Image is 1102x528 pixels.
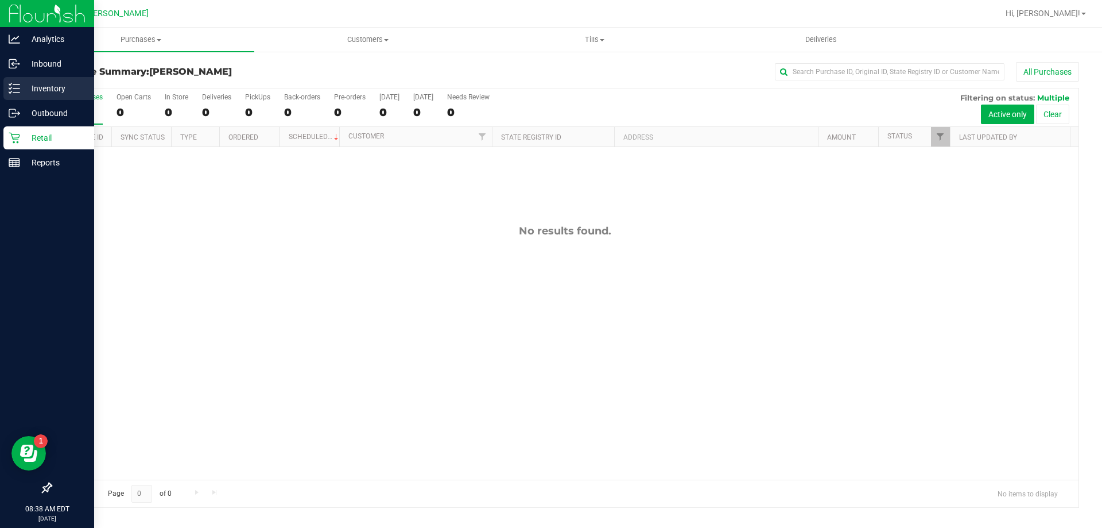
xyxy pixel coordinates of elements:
[959,133,1017,141] a: Last Updated By
[482,34,707,45] span: Tills
[202,93,231,101] div: Deliveries
[931,127,950,147] a: Filter
[11,436,46,471] iframe: Resource center
[117,106,151,119] div: 0
[284,106,320,119] div: 0
[827,133,856,141] a: Amount
[20,156,89,169] p: Reports
[20,106,89,120] p: Outbound
[289,133,341,141] a: Scheduled
[334,93,366,101] div: Pre-orders
[413,106,433,119] div: 0
[790,34,852,45] span: Deliveries
[228,133,258,141] a: Ordered
[98,485,181,503] span: Page of 0
[245,93,270,101] div: PickUps
[614,127,818,147] th: Address
[981,105,1034,124] button: Active only
[1037,93,1069,102] span: Multiple
[1006,9,1080,18] span: Hi, [PERSON_NAME]!
[1036,105,1069,124] button: Clear
[9,33,20,45] inline-svg: Analytics
[481,28,708,52] a: Tills
[180,133,197,141] a: Type
[255,34,480,45] span: Customers
[117,93,151,101] div: Open Carts
[20,32,89,46] p: Analytics
[9,58,20,70] inline-svg: Inbound
[86,9,149,18] span: [PERSON_NAME]
[413,93,433,101] div: [DATE]
[708,28,934,52] a: Deliveries
[245,106,270,119] div: 0
[447,93,490,101] div: Needs Review
[9,107,20,119] inline-svg: Outbound
[447,106,490,119] div: 0
[254,28,481,52] a: Customers
[28,34,254,45] span: Purchases
[165,106,188,119] div: 0
[20,131,89,145] p: Retail
[9,83,20,94] inline-svg: Inventory
[149,66,232,77] span: [PERSON_NAME]
[501,133,561,141] a: State Registry ID
[960,93,1035,102] span: Filtering on status:
[28,28,254,52] a: Purchases
[202,106,231,119] div: 0
[51,67,393,77] h3: Purchase Summary:
[775,63,1004,80] input: Search Purchase ID, Original ID, State Registry ID or Customer Name...
[334,106,366,119] div: 0
[1016,62,1079,82] button: All Purchases
[20,82,89,95] p: Inventory
[5,504,89,514] p: 08:38 AM EDT
[284,93,320,101] div: Back-orders
[9,157,20,168] inline-svg: Reports
[5,514,89,523] p: [DATE]
[121,133,165,141] a: Sync Status
[51,225,1078,237] div: No results found.
[34,434,48,448] iframe: Resource center unread badge
[20,57,89,71] p: Inbound
[473,127,492,147] a: Filter
[379,93,399,101] div: [DATE]
[9,132,20,144] inline-svg: Retail
[348,132,384,140] a: Customer
[165,93,188,101] div: In Store
[887,132,912,140] a: Status
[988,485,1067,502] span: No items to display
[379,106,399,119] div: 0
